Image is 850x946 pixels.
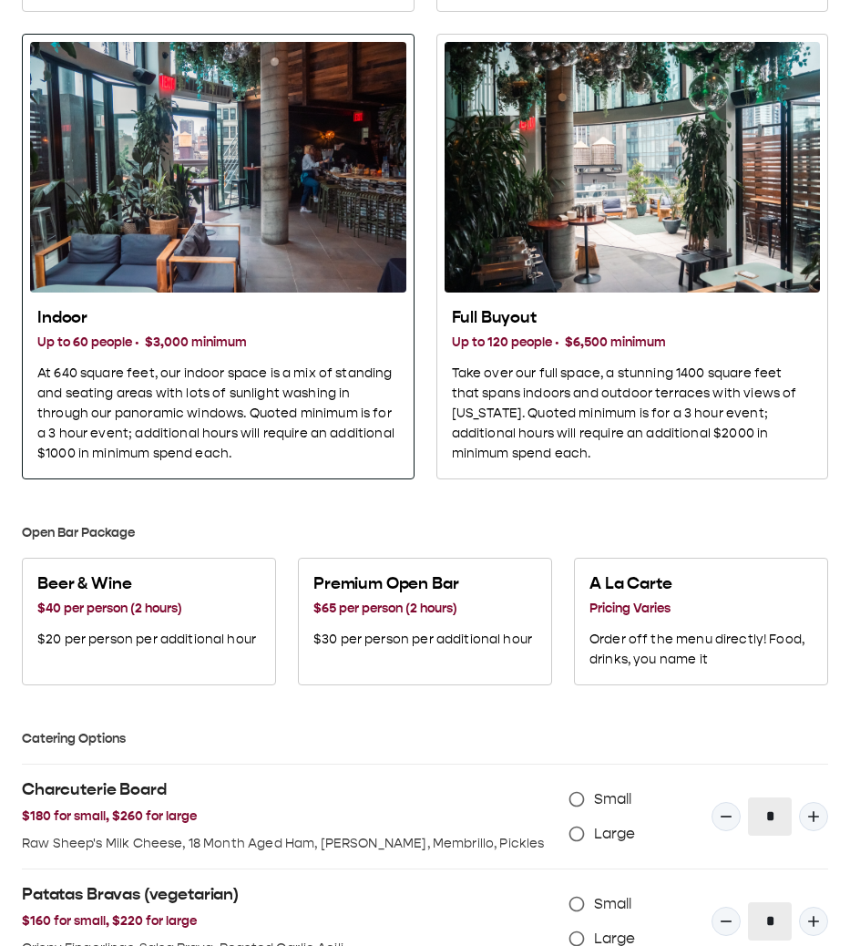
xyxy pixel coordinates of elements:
span: Small [594,893,632,915]
p: At 640 square feet, our indoor space is a mix of standing and seating areas with lots of sunlight... [37,364,399,464]
h2: Beer & Wine [37,573,256,595]
h2: Indoor [37,307,399,329]
p: Raw Sheep's Milk Cheese, 18 Month Aged Ham, [PERSON_NAME], Membrillo, Pickles [22,834,555,854]
h3: $40 per person (2 hours) [37,599,256,619]
h3: $160 for small, $220 for large [22,911,555,931]
h3: $180 for small, $260 for large [22,807,555,827]
h3: $65 per person (2 hours) [313,599,532,619]
h3: Up to 60 people · $3,000 minimum [37,333,399,353]
h2: Charcuterie Board [22,779,555,801]
p: $20 per person per additional hour [37,630,256,650]
h3: Pricing Varies [589,599,813,619]
h3: Up to 120 people · $6,500 minimum [452,333,814,353]
span: Large [594,823,636,845]
p: Take over our full space, a stunning 1400 square feet that spans indoors and outdoor terraces wit... [452,364,814,464]
h3: Open Bar Package [22,523,828,543]
button: Indoor [22,34,415,479]
h2: Patatas Bravas (vegetarian) [22,884,555,906]
button: A La Carte [574,558,828,685]
span: Small [594,788,632,810]
p: $30 per person per additional hour [313,630,532,650]
h2: Premium Open Bar [313,573,532,595]
button: Premium Open Bar [298,558,552,685]
div: Quantity Input [712,782,828,851]
button: Full Buyout [436,34,829,479]
h2: Full Buyout [452,307,814,329]
h3: Catering Options [22,729,828,749]
button: Beer & Wine [22,558,276,685]
h2: A La Carte [589,573,813,595]
div: Select one [22,558,828,685]
p: Order off the menu directly! Food, drinks, you name it [589,630,813,670]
